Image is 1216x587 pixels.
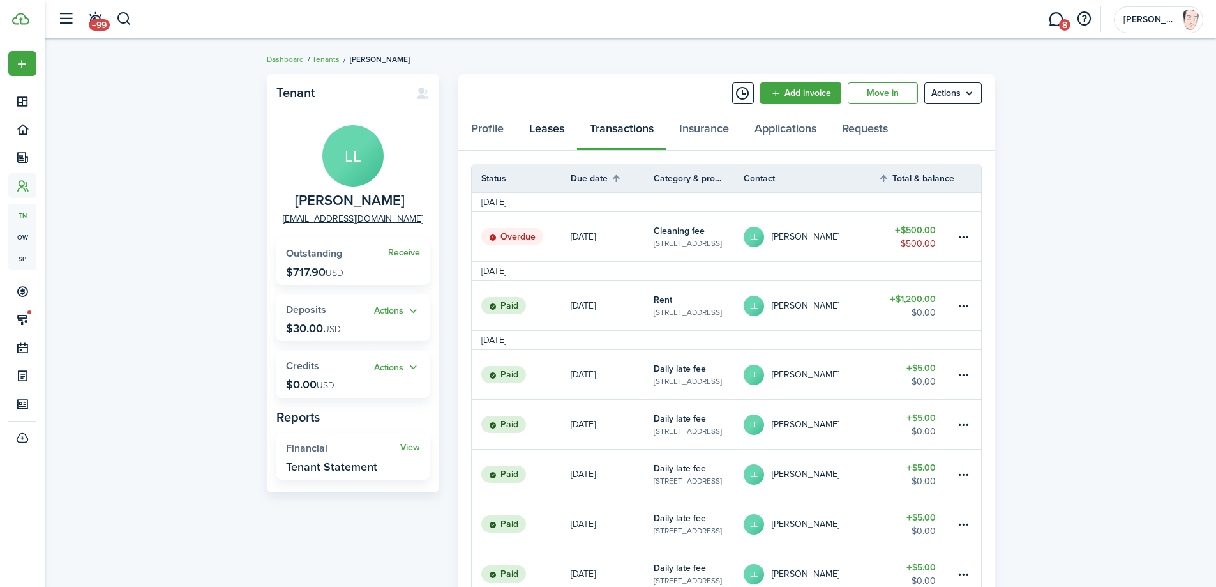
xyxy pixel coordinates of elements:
[276,408,430,427] panel-main-subtitle: Reports
[1059,19,1070,31] span: 8
[744,281,879,330] a: LL[PERSON_NAME]
[481,297,526,315] status: Paid
[286,461,377,473] widget-stats-description: Tenant Statement
[286,443,400,454] widget-stats-title: Financial
[654,376,722,387] table-subtitle: [STREET_ADDRESS]
[571,350,654,399] a: [DATE]
[912,375,936,388] table-amount-description: $0.00
[571,499,654,549] a: [DATE]
[848,82,918,104] a: Move in
[1073,8,1095,30] button: Open resource center
[481,565,526,583] status: Paid
[317,379,334,392] span: USD
[906,362,936,375] table-amount-title: $5.00
[906,411,936,425] table-amount-title: $5.00
[772,469,839,480] table-profile-info-text: [PERSON_NAME]
[1123,15,1175,24] span: Chad
[267,54,304,65] a: Dashboard
[472,212,571,261] a: Overdue
[472,499,571,549] a: Paid
[906,561,936,574] table-amount-title: $5.00
[571,212,654,261] a: [DATE]
[54,7,78,31] button: Open sidebar
[326,266,343,280] span: USD
[878,171,955,186] th: Sort
[744,415,764,435] avatar-text: LL
[772,420,839,430] table-profile-info-text: [PERSON_NAME]
[116,8,132,30] button: Search
[654,475,722,487] table-subtitle: [STREET_ADDRESS]
[744,514,764,535] avatar-text: LL
[472,264,516,278] td: [DATE]
[654,450,744,499] a: Daily late fee[STREET_ADDRESS]
[742,112,829,151] a: Applications
[744,296,764,316] avatar-text: LL
[458,112,516,151] a: Profile
[571,517,596,531] p: [DATE]
[472,450,571,499] a: Paid
[654,212,744,261] a: Cleaning fee[STREET_ADDRESS]
[912,306,936,319] table-amount-description: $0.00
[654,425,722,437] table-subtitle: [STREET_ADDRESS]
[286,322,341,335] p: $30.00
[772,301,839,311] table-profile-info-text: [PERSON_NAME]
[744,172,879,185] th: Contact
[744,227,764,247] avatar-text: LL
[654,400,744,449] a: Daily late fee[STREET_ADDRESS]
[744,350,879,399] a: LL[PERSON_NAME]
[374,360,420,375] button: Actions
[744,564,764,584] avatar-text: LL
[654,412,706,425] table-info-title: Daily late fee
[654,525,722,537] table-subtitle: [STREET_ADDRESS]
[654,462,706,475] table-info-title: Daily late fee
[286,302,326,317] span: Deposits
[388,248,420,258] a: Receive
[654,362,706,376] table-info-title: Daily late fee
[516,112,577,151] a: Leases
[571,230,596,243] p: [DATE]
[481,366,526,384] status: Paid
[8,226,36,248] span: ow
[744,464,764,485] avatar-text: LL
[571,281,654,330] a: [DATE]
[654,281,744,330] a: Rent[STREET_ADDRESS]
[374,304,420,319] button: Open menu
[744,365,764,385] avatar-text: LL
[322,125,384,187] avatar-text: LL
[744,450,879,499] a: LL[PERSON_NAME]
[912,524,936,538] table-amount-description: $0.00
[760,82,841,104] a: Add invoice
[654,224,705,238] table-info-title: Cleaning fee
[654,499,744,549] a: Daily late fee[STREET_ADDRESS]
[912,475,936,488] table-amount-description: $0.00
[772,519,839,530] table-profile-info-text: [PERSON_NAME]
[654,350,744,399] a: Daily late fee[STREET_ADDRESS]
[732,82,754,104] button: Timeline
[878,212,955,261] a: $500.00$500.00
[744,400,879,449] a: LL[PERSON_NAME]
[286,246,342,261] span: Outstanding
[924,82,982,104] button: Open menu
[772,569,839,579] table-profile-info-text: [PERSON_NAME]
[374,360,420,375] button: Open menu
[654,561,706,575] table-info-title: Daily late fee
[8,204,36,226] a: tn
[89,19,110,31] span: +99
[312,54,340,65] a: Tenants
[878,450,955,499] a: $5.00$0.00
[906,461,936,475] table-amount-title: $5.00
[481,228,543,246] status: Overdue
[571,567,596,581] p: [DATE]
[286,358,319,373] span: Credits
[654,293,672,307] table-info-title: Rent
[895,224,936,237] table-amount-title: $500.00
[472,195,516,209] td: [DATE]
[654,575,722,586] table-subtitle: [STREET_ADDRESS]
[654,172,744,185] th: Category & property
[374,304,420,319] button: Actions
[878,350,955,399] a: $5.00$0.00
